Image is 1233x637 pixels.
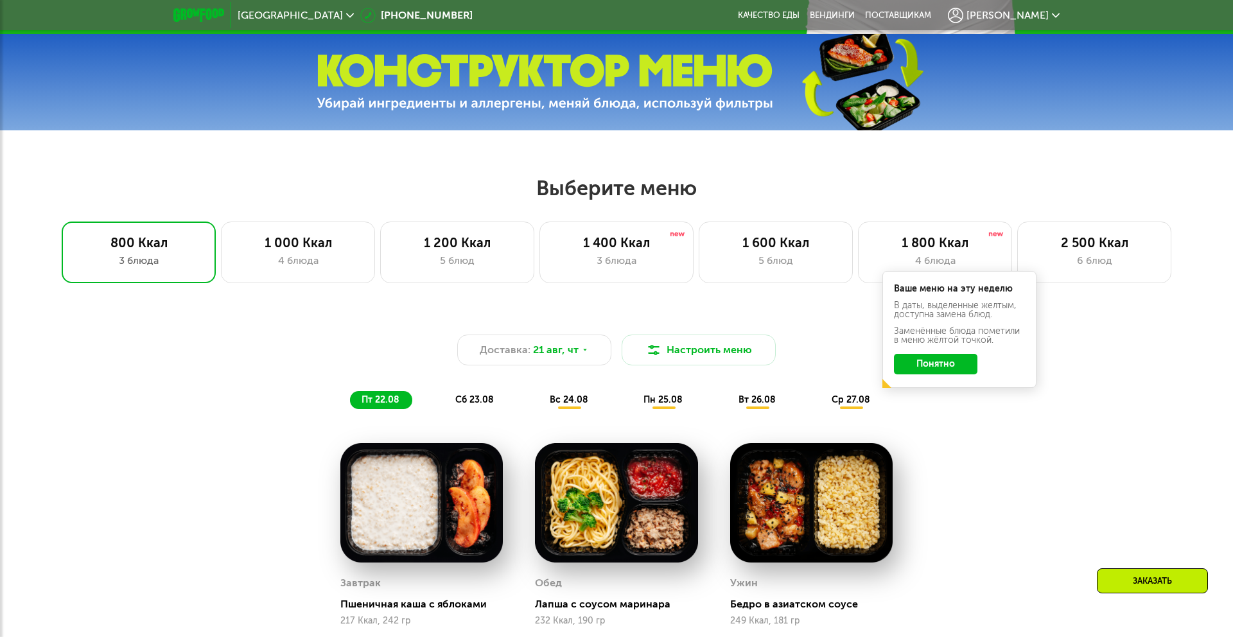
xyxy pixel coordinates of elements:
div: 5 блюд [394,253,521,268]
div: 249 Ккал, 181 гр [730,616,893,626]
div: 1 800 Ккал [871,235,999,250]
span: вс 24.08 [550,394,588,405]
span: сб 23.08 [455,394,494,405]
div: Заменённые блюда пометили в меню жёлтой точкой. [894,327,1025,345]
div: Ваше меню на эту неделю [894,284,1025,293]
div: 4 блюда [871,253,999,268]
span: [GEOGRAPHIC_DATA] [238,10,343,21]
div: 6 блюд [1031,253,1158,268]
div: Лапша с соусом маринара [535,598,708,611]
span: [PERSON_NAME] [966,10,1049,21]
button: Понятно [894,354,977,374]
div: поставщикам [865,10,931,21]
span: ср 27.08 [832,394,870,405]
h2: Выберите меню [41,175,1192,201]
div: 4 блюда [234,253,362,268]
div: 1 200 Ккал [394,235,521,250]
div: 800 Ккал [75,235,202,250]
div: В даты, выделенные желтым, доступна замена блюд. [894,301,1025,319]
a: [PHONE_NUMBER] [360,8,473,23]
span: пт 22.08 [362,394,399,405]
div: 5 блюд [712,253,839,268]
div: Ужин [730,573,758,593]
div: Обед [535,573,562,593]
a: Качество еды [738,10,800,21]
span: Доставка: [480,342,530,358]
div: 217 Ккал, 242 гр [340,616,503,626]
div: 1 400 Ккал [553,235,680,250]
div: 2 500 Ккал [1031,235,1158,250]
div: 1 000 Ккал [234,235,362,250]
div: Бедро в азиатском соусе [730,598,903,611]
span: вт 26.08 [739,394,776,405]
div: 232 Ккал, 190 гр [535,616,697,626]
span: 21 авг, чт [533,342,579,358]
div: Завтрак [340,573,381,593]
div: 1 600 Ккал [712,235,839,250]
a: Вендинги [810,10,855,21]
div: Пшеничная каша с яблоками [340,598,513,611]
div: 3 блюда [75,253,202,268]
button: Настроить меню [622,335,776,365]
span: пн 25.08 [643,394,683,405]
div: 3 блюда [553,253,680,268]
div: Заказать [1097,568,1208,593]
